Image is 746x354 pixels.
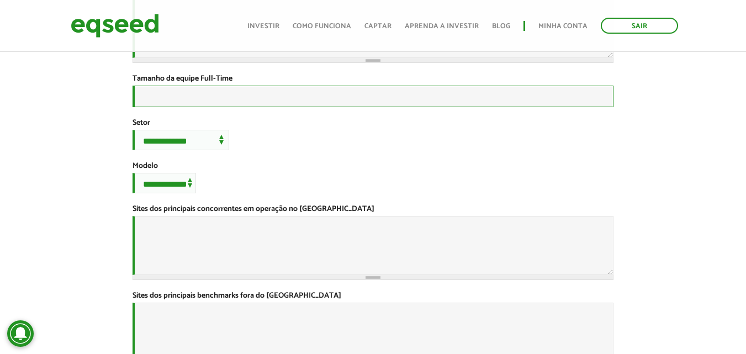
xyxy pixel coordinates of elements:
a: Minha conta [538,23,588,30]
img: EqSeed [71,11,159,40]
label: Sites dos principais concorrentes em operação no [GEOGRAPHIC_DATA] [133,205,374,213]
a: Captar [364,23,391,30]
a: Como funciona [293,23,351,30]
label: Sites dos principais benchmarks fora do [GEOGRAPHIC_DATA] [133,292,341,300]
a: Blog [492,23,510,30]
label: Modelo [133,162,158,170]
label: Setor [133,119,150,127]
a: Sair [601,18,678,34]
a: Investir [247,23,279,30]
a: Aprenda a investir [405,23,479,30]
label: Tamanho da equipe Full-Time [133,75,232,83]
